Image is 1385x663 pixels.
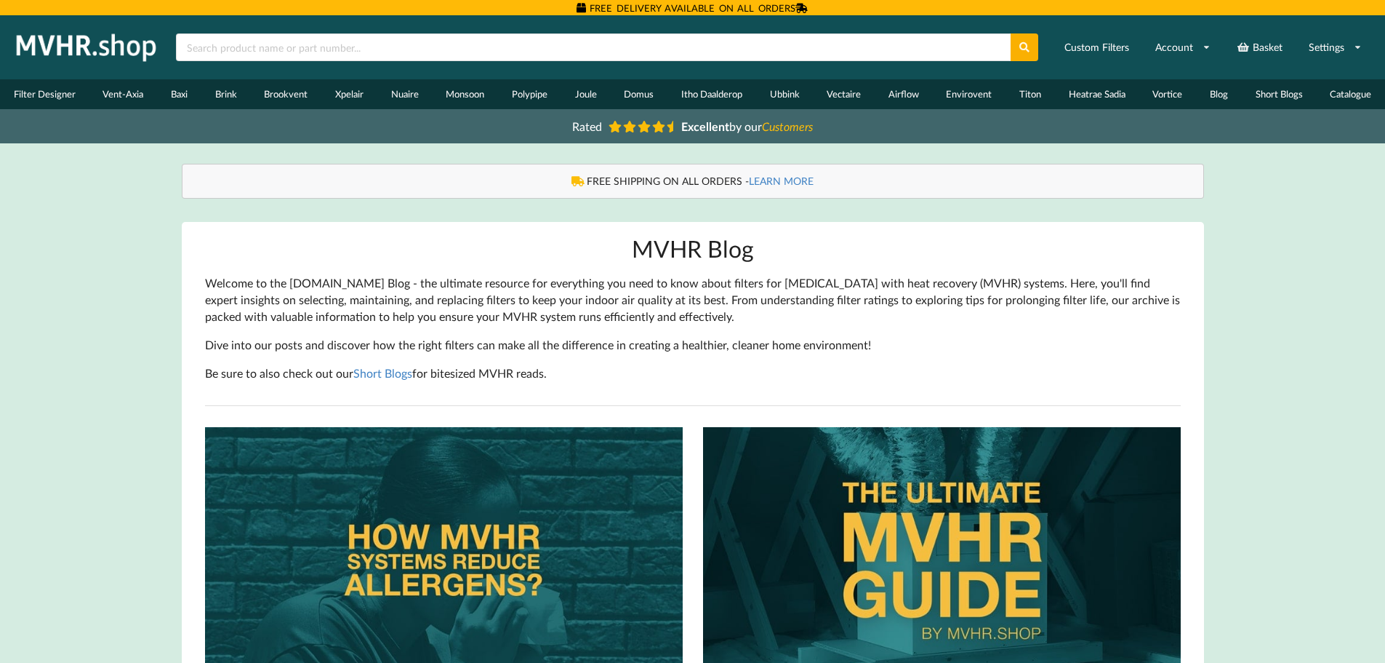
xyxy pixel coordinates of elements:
b: Excellent [681,119,729,133]
a: Short Blogs [1242,79,1317,109]
a: Domus [610,79,667,109]
a: Ubbink [756,79,814,109]
a: Vectaire [813,79,875,109]
a: Joule [561,79,611,109]
span: by our [681,119,813,133]
a: Account [1146,34,1220,60]
a: LEARN MORE [749,175,814,187]
a: Custom Filters [1055,34,1139,60]
a: Nuaire [377,79,433,109]
span: Rated [572,119,602,133]
a: Vent-Axia [89,79,158,109]
h1: MVHR Blog [205,234,1181,263]
a: Brookvent [251,79,322,109]
a: Baxi [157,79,201,109]
a: Airflow [875,79,933,109]
i: Customers [762,119,813,133]
p: Be sure to also check out our for bitesized MVHR reads. [205,365,1181,382]
a: Monsoon [432,79,498,109]
a: Settings [1299,34,1371,60]
a: Itho Daalderop [667,79,756,109]
img: mvhr.shop.png [10,29,163,65]
a: Basket [1227,34,1292,60]
a: Catalogue [1316,79,1385,109]
a: Heatrae Sadia [1055,79,1139,109]
a: Envirovent [933,79,1006,109]
a: Short Blogs [353,366,412,380]
p: Welcome to the [DOMAIN_NAME] Blog ‐ the ultimate resource for everything you need to know about f... [205,275,1181,325]
input: Search product name or part number... [176,33,1011,61]
a: Brink [201,79,251,109]
p: Dive into our posts and discover how the right filters can make all the difference in creating a ... [205,337,1181,354]
a: Xpelair [321,79,377,109]
a: Blog [1196,79,1242,109]
a: Polypipe [498,79,561,109]
div: FREE SHIPPING ON ALL ORDERS - [197,174,1189,188]
a: Titon [1005,79,1055,109]
a: Vortice [1139,79,1197,109]
a: Rated Excellentby ourCustomers [562,114,824,138]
